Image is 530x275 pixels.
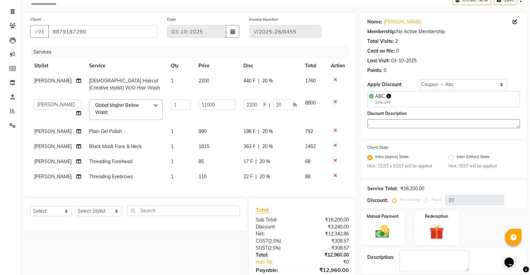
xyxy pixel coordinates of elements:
[89,78,160,91] span: [DEMOGRAPHIC_DATA] Haircut (Creative stylist) W/O Hair Wash
[85,58,167,73] th: Service
[301,58,327,73] th: Total
[251,237,302,245] div: ( )
[293,101,297,109] span: %
[256,238,268,244] span: CGST
[367,185,398,192] div: Service Total:
[199,158,204,164] span: 85
[251,259,311,266] a: Add Tip
[302,223,354,230] div: ₹3,240.00
[31,46,354,58] div: Services
[367,38,394,45] div: Total Visits:
[258,128,260,135] span: |
[171,78,173,84] span: 1
[199,128,207,134] span: 990
[396,48,399,55] div: 0
[425,213,448,219] label: Redemption
[367,67,382,74] div: Points:
[269,101,271,109] span: |
[375,154,409,162] label: Intra (Same) State
[400,185,424,192] div: ₹16,200.00
[89,143,142,149] span: Black Mask Face & Neck
[251,230,302,237] div: Net:
[302,266,354,274] div: ₹12,960.00
[367,81,418,88] div: Apply Discount
[171,143,173,149] span: 1
[251,223,302,230] div: Discount:
[244,77,256,84] span: 440 F
[302,230,354,237] div: ₹12,342.86
[256,158,257,165] span: |
[199,78,209,84] span: 2200
[258,143,260,150] span: |
[302,216,354,223] div: ₹16,200.00
[305,78,316,84] span: 1760
[302,245,354,252] div: ₹308.57
[311,259,354,266] div: ₹0
[367,197,388,204] div: Discount:
[30,58,85,73] th: Stylist
[305,128,313,134] span: 792
[375,93,385,99] span: ABC
[34,143,72,149] span: [PERSON_NAME]
[391,57,417,64] div: 03-10-2025
[34,174,72,180] span: [PERSON_NAME]
[269,245,279,251] span: 2.5%
[502,248,523,268] iframe: chat widget
[302,237,354,245] div: ₹308.57
[167,16,176,22] label: Date
[367,28,396,35] div: Membership:
[251,266,302,274] div: Payable:
[171,128,173,134] span: 1
[367,28,520,35] div: No Active Membership
[270,238,280,244] span: 2.5%
[195,58,240,73] th: Price
[251,245,302,252] div: ( )
[108,109,111,115] a: x
[171,174,173,180] span: 1
[30,25,49,38] button: +91
[384,67,386,74] div: 0
[384,18,421,25] a: [PERSON_NAME]
[256,173,257,180] span: |
[305,158,311,164] span: 68
[260,173,271,180] span: 20 %
[34,128,72,134] span: [PERSON_NAME]
[256,206,271,213] span: Total
[260,158,271,165] span: 20 %
[199,143,209,149] span: 1815
[171,158,173,164] span: 1
[395,38,398,45] div: 2
[305,100,316,106] span: 8800
[95,102,139,115] span: Global Majirel Below Waist
[244,128,256,135] span: 198 F
[367,144,389,150] label: Client State
[34,78,72,84] span: [PERSON_NAME]
[367,18,382,25] div: Name:
[30,16,41,22] label: Client
[367,48,395,55] div: Card on file:
[262,128,273,135] span: 20 %
[457,154,490,162] label: Inter (Other) State
[256,245,268,251] span: SGST
[199,174,207,180] span: 110
[367,163,439,169] small: Hint : CGST + SGST will be applied
[432,197,442,203] label: Fixed
[244,173,253,180] span: 22 F
[251,252,302,259] div: Total:
[34,158,72,164] span: [PERSON_NAME]
[89,174,133,180] span: Threading Eyebrows
[400,197,421,203] label: Percentage
[367,254,394,261] div: Description:
[249,16,279,22] label: Invoice Number
[244,158,253,165] span: 17 F
[367,57,390,64] div: Last Visit:
[327,58,349,73] th: Action
[449,163,520,169] small: Hint : IGST will be applied
[258,77,260,84] span: |
[244,143,256,150] span: 363 F
[89,158,132,164] span: Threading Forehead
[371,223,394,240] img: _cash.svg
[240,58,301,73] th: Disc
[264,101,267,109] span: F
[425,223,448,241] img: _gift.svg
